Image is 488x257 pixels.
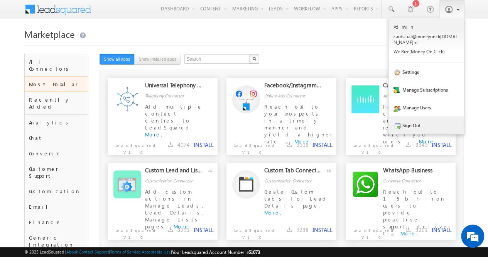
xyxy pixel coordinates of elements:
[383,103,450,145] span: Helps you create custom analytics and report dashlets which your users ...
[40,41,130,51] div: Chat with us now
[24,28,75,40] span: Marketplace
[388,63,464,81] a: Settings
[226,223,271,241] p: LeadSquared V1.0
[194,141,214,148] button: INSTALL
[346,138,390,156] p: LeadSquared V1.0
[264,82,321,92] div: Facebook/Instagram Lead Ads
[25,115,88,130] div: Analytics
[25,92,88,114] div: Recently Added
[142,249,171,254] a: Acceptable Use
[168,227,173,232] img: downloads
[113,170,141,198] img: Alternate Logo
[351,170,379,198] img: Alternate Logo
[145,131,162,138] a: More.
[232,170,260,198] img: Alternate Logo
[127,4,145,22] div: Minimize live chat window
[383,82,440,92] div: Custom Dashlets Builder
[287,142,292,147] img: downloads
[431,226,451,233] button: INSTALL
[296,226,309,233] span: 3238
[145,103,203,131] span: Add multiple contact centres to LeadSquared
[79,249,109,254] a: Contact Support
[145,82,202,92] div: Universal Telephony Connector
[134,54,181,65] button: Show installed apps
[248,249,260,255] span: 61073
[113,85,141,113] img: Alternate Logo
[25,54,88,77] div: All Connectors
[312,141,333,148] button: INSTALL
[406,142,410,147] img: downloads
[110,249,140,254] a: Terms of Service
[393,34,459,45] p: cards .uat@ money oncli [DOMAIN_NAME] m
[264,103,333,145] span: Reach out to your prospects in a timely manner and yield a higher rate ...
[177,141,190,148] span: 4074
[145,188,207,230] span: Add custom actions in Manage Leads, Lead Details, Manage Lists pages.
[13,41,32,51] img: d_60004797649_company_0_60004797649
[25,230,88,252] div: Generic Integration
[287,227,292,232] img: downloads
[406,227,410,232] img: downloads
[25,77,88,92] div: Most Popular
[388,99,464,116] a: Manage Users
[10,71,141,194] textarea: Type your message and hit 'Enter'
[108,138,152,156] p: LeadSquared V1.0
[25,214,88,230] div: Finance
[388,116,464,134] a: Sign Out
[415,141,427,148] span: 3343
[25,184,88,199] div: Customization
[172,249,260,255] span: Your Leadsquared Account Number is
[252,57,256,61] img: Search
[232,85,260,113] img: Alternate Logo
[351,85,379,113] img: Alternate Logo
[194,226,214,233] button: INSTALL
[264,188,329,209] span: Create Custom tabs for Lead Details page.
[415,226,427,233] span: 3201
[431,141,451,148] button: INSTALL
[105,200,140,211] em: Start Chat
[25,130,88,146] div: Chat
[24,248,260,256] span: © 2025 LeadSquared | | | | |
[388,81,464,99] a: Manage Subscriptions
[264,167,321,177] div: Custom Tab Connector
[393,24,459,30] p: Admin
[25,146,88,161] div: Converse
[177,226,190,233] span: 3291
[264,209,281,216] a: More.
[100,54,135,65] button: Show all apps
[25,199,88,214] div: Email
[145,167,202,177] div: Custom Lead and List Actions
[383,188,451,237] span: Reach out to 1.5 billion users to provide proactive support, deliver ti...
[25,161,88,184] div: Customer Support
[296,141,309,148] span: 3608
[388,18,464,63] a: Admin cards.uat@moneyoncli[DOMAIN_NAME]m We Rize(Money On Click)
[66,249,78,254] a: About
[312,226,333,233] button: INSTALL
[108,223,152,241] p: LeadSquared V1.0
[383,167,440,177] div: WhatsApp Business
[393,49,459,54] p: We Rize( Money On Click )
[168,142,173,147] img: downloads
[226,138,271,156] p: LeadSquared V1.0
[346,223,390,241] p: LeadSquared V1.0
